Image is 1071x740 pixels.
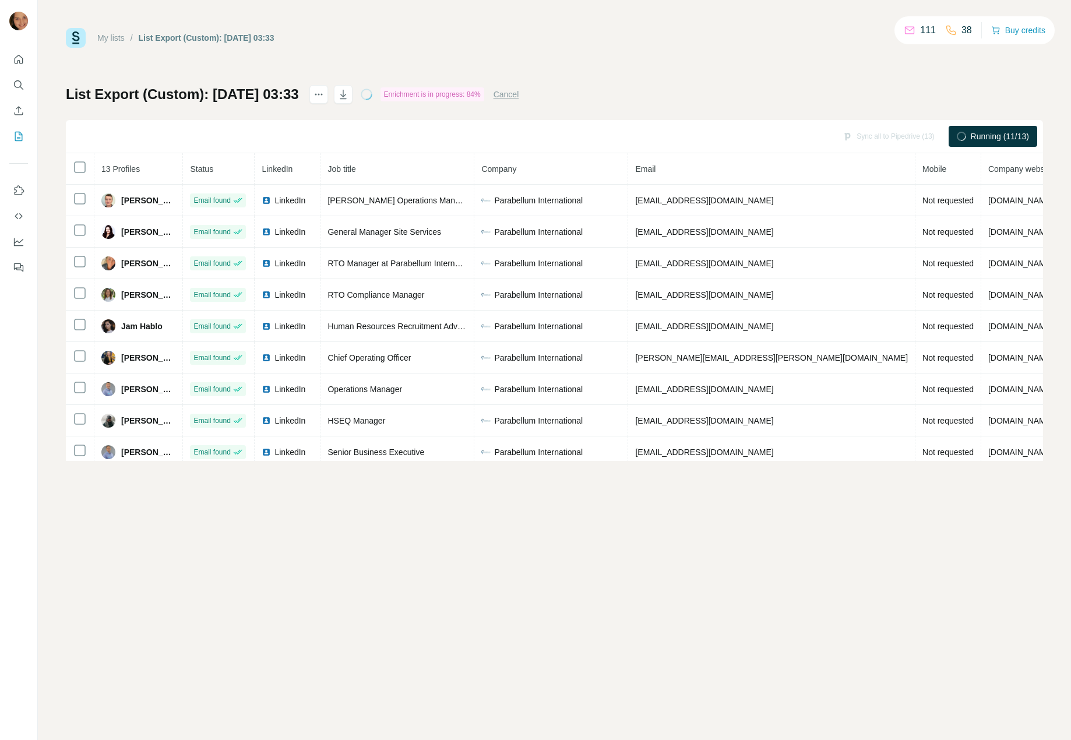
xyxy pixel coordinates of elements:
img: Avatar [101,256,115,270]
img: Avatar [9,12,28,30]
button: Cancel [494,89,519,100]
span: Parabellum International [494,320,583,332]
span: LinkedIn [274,446,305,458]
img: company-logo [481,353,491,362]
span: Parabellum International [494,446,583,458]
span: Company website [988,164,1053,174]
img: Avatar [101,193,115,207]
span: Company [481,164,516,174]
span: [DOMAIN_NAME] [988,322,1054,331]
span: [EMAIL_ADDRESS][DOMAIN_NAME] [635,227,773,237]
img: Avatar [101,225,115,239]
button: Dashboard [9,231,28,252]
span: LinkedIn [274,383,305,395]
span: LinkedIn [274,289,305,301]
span: [PERSON_NAME] [121,352,175,364]
span: Not requested [922,385,974,394]
span: RTO Manager at Parabellum International [327,259,478,268]
span: Human Resources Recruitment Advisor [327,322,470,331]
div: List Export (Custom): [DATE] 03:33 [139,32,274,44]
span: Operations Manager [327,385,402,394]
span: Email found [193,227,230,237]
button: Use Surfe on LinkedIn [9,180,28,201]
p: 111 [920,23,936,37]
span: Email found [193,353,230,363]
span: Email found [193,447,230,457]
img: company-logo [481,259,491,268]
span: Not requested [922,353,974,362]
span: Email [635,164,656,174]
button: actions [309,85,328,104]
span: [EMAIL_ADDRESS][DOMAIN_NAME] [635,447,773,457]
span: Email found [193,258,230,269]
span: Jam Hablo [121,320,163,332]
span: Status [190,164,213,174]
span: [DOMAIN_NAME] [988,227,1054,237]
span: [EMAIL_ADDRESS][DOMAIN_NAME] [635,385,773,394]
span: [EMAIL_ADDRESS][DOMAIN_NAME] [635,259,773,268]
span: [DOMAIN_NAME] [988,447,1054,457]
span: Parabellum International [494,195,583,206]
span: [DOMAIN_NAME] [988,290,1054,299]
span: Email found [193,415,230,426]
span: Email found [193,384,230,394]
span: [DOMAIN_NAME] [988,259,1054,268]
span: Email found [193,321,230,332]
span: 13 Profiles [101,164,140,174]
span: [PERSON_NAME] Operations Manager [327,196,471,205]
span: LinkedIn [274,258,305,269]
img: LinkedIn logo [262,416,271,425]
img: LinkedIn logo [262,322,271,331]
button: My lists [9,126,28,147]
img: Avatar [101,382,115,396]
span: LinkedIn [274,226,305,238]
span: [EMAIL_ADDRESS][DOMAIN_NAME] [635,290,773,299]
span: [PERSON_NAME] [121,258,175,269]
span: [DOMAIN_NAME] [988,416,1054,425]
span: General Manager Site Services [327,227,441,237]
span: [DOMAIN_NAME] [988,196,1054,205]
img: company-logo [481,290,491,299]
img: company-logo [481,385,491,394]
img: Avatar [101,414,115,428]
img: LinkedIn logo [262,290,271,299]
span: [EMAIL_ADDRESS][DOMAIN_NAME] [635,416,773,425]
button: Buy credits [991,22,1045,38]
span: Running (11/13) [971,131,1029,142]
span: [PERSON_NAME] [121,383,175,395]
button: Enrich CSV [9,100,28,121]
span: Senior Business Executive [327,447,424,457]
button: Quick start [9,49,28,70]
img: Avatar [101,288,115,302]
span: LinkedIn [274,320,305,332]
a: My lists [97,33,125,43]
span: Parabellum International [494,415,583,427]
span: Not requested [922,416,974,425]
span: RTO Compliance Manager [327,290,424,299]
span: [PERSON_NAME] [121,415,175,427]
span: [PERSON_NAME] [121,195,175,206]
span: Not requested [922,259,974,268]
span: Parabellum International [494,258,583,269]
span: LinkedIn [274,195,305,206]
span: Email found [193,290,230,300]
span: [PERSON_NAME] [121,446,175,458]
span: Not requested [922,447,974,457]
img: company-logo [481,196,491,205]
span: Parabellum International [494,289,583,301]
span: Not requested [922,196,974,205]
h1: List Export (Custom): [DATE] 03:33 [66,85,299,104]
span: LinkedIn [274,415,305,427]
span: [EMAIL_ADDRESS][DOMAIN_NAME] [635,196,773,205]
span: [DOMAIN_NAME] [988,353,1054,362]
p: 38 [961,23,972,37]
img: company-logo [481,322,491,331]
span: Mobile [922,164,946,174]
img: company-logo [481,416,491,425]
div: Enrichment is in progress: 84% [381,87,484,101]
span: LinkedIn [274,352,305,364]
button: Use Surfe API [9,206,28,227]
span: Parabellum International [494,352,583,364]
img: Avatar [101,351,115,365]
span: [DOMAIN_NAME] [988,385,1054,394]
